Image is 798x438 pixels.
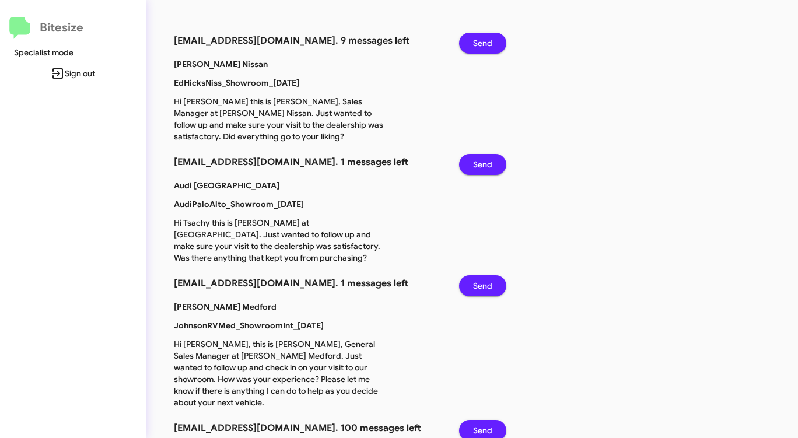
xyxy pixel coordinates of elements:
[459,275,506,296] button: Send
[174,320,324,331] b: JohnsonRVMed_ShowroomInt_[DATE]
[165,217,393,264] p: Hi Tsachy this is [PERSON_NAME] at [GEOGRAPHIC_DATA]. Just wanted to follow up and make sure your...
[9,17,83,39] a: Bitesize
[459,33,506,54] button: Send
[174,59,268,69] b: [PERSON_NAME] Nissan
[165,338,393,408] p: Hi [PERSON_NAME], this is [PERSON_NAME], General Sales Manager at [PERSON_NAME] Medford. Just wan...
[165,96,393,142] p: Hi [PERSON_NAME] this is [PERSON_NAME], Sales Manager at [PERSON_NAME] Nissan. Just wanted to fol...
[174,199,304,209] b: AudiPaloAlto_Showroom_[DATE]
[174,154,442,170] h3: [EMAIL_ADDRESS][DOMAIN_NAME]. 1 messages left
[174,180,279,191] b: Audi [GEOGRAPHIC_DATA]
[174,78,299,88] b: EdHicksNiss_Showroom_[DATE]
[174,33,442,49] h3: [EMAIL_ADDRESS][DOMAIN_NAME]. 9 messages left
[473,33,492,54] span: Send
[473,275,492,296] span: Send
[174,302,276,312] b: [PERSON_NAME] Medford
[174,275,442,292] h3: [EMAIL_ADDRESS][DOMAIN_NAME]. 1 messages left
[459,154,506,175] button: Send
[174,420,442,436] h3: [EMAIL_ADDRESS][DOMAIN_NAME]. 100 messages left
[9,63,136,84] span: Sign out
[473,154,492,175] span: Send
